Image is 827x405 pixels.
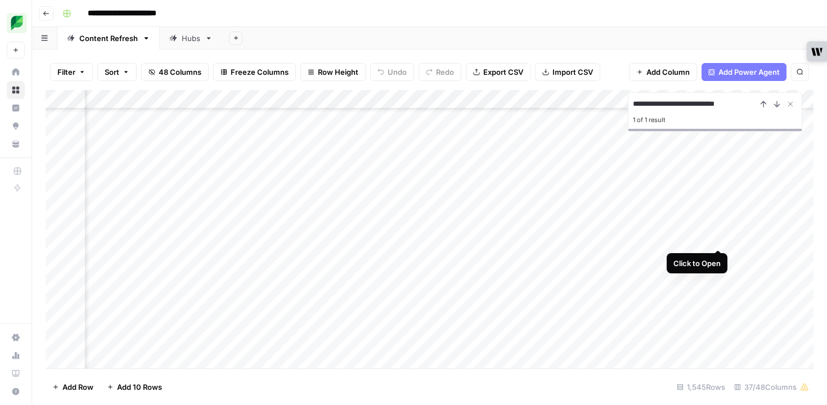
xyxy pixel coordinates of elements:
[7,99,25,117] a: Insights
[100,378,169,396] button: Add 10 Rows
[784,97,797,111] button: Close Search
[673,258,721,269] div: Click to Open
[318,66,358,78] span: Row Height
[231,66,289,78] span: Freeze Columns
[483,66,523,78] span: Export CSV
[535,63,600,81] button: Import CSV
[629,63,697,81] button: Add Column
[7,135,25,153] a: Your Data
[50,63,93,81] button: Filter
[466,63,531,81] button: Export CSV
[718,66,780,78] span: Add Power Agent
[79,33,138,44] div: Content Refresh
[7,346,25,364] a: Usage
[770,97,784,111] button: Next Result
[7,382,25,400] button: Help + Support
[757,97,770,111] button: Previous Result
[117,381,162,393] span: Add 10 Rows
[46,378,100,396] button: Add Row
[62,381,93,393] span: Add Row
[97,63,137,81] button: Sort
[182,33,200,44] div: Hubs
[57,27,160,49] a: Content Refresh
[633,113,797,127] div: 1 of 1 result
[160,27,222,49] a: Hubs
[702,63,786,81] button: Add Power Agent
[730,378,813,396] div: 37/48 Columns
[7,364,25,382] a: Learning Hub
[7,117,25,135] a: Opportunities
[388,66,407,78] span: Undo
[419,63,461,81] button: Redo
[7,328,25,346] a: Settings
[105,66,119,78] span: Sort
[370,63,414,81] button: Undo
[646,66,690,78] span: Add Column
[213,63,296,81] button: Freeze Columns
[159,66,201,78] span: 48 Columns
[672,378,730,396] div: 1,545 Rows
[7,81,25,99] a: Browse
[57,66,75,78] span: Filter
[300,63,366,81] button: Row Height
[7,13,27,33] img: SproutSocial Logo
[436,66,454,78] span: Redo
[7,63,25,81] a: Home
[552,66,593,78] span: Import CSV
[141,63,209,81] button: 48 Columns
[7,9,25,37] button: Workspace: SproutSocial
